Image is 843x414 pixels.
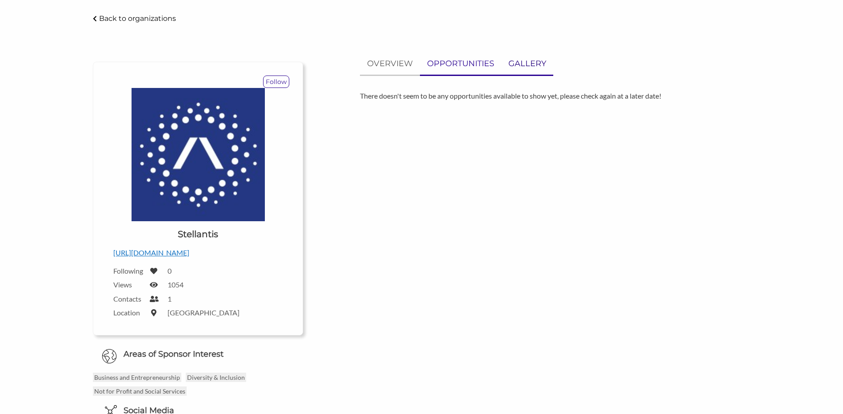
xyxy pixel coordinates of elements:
p: Business and Entrepreneurship [93,373,181,382]
label: 0 [168,267,172,275]
img: Globe Icon [102,349,117,364]
h1: Stellantis [178,228,218,240]
label: Views [113,280,144,289]
p: Diversity & Inclusion [186,373,246,382]
p: Follow [264,76,289,88]
img: Stellantis Logo [132,88,265,221]
p: Not for Profit and Social Services [93,386,187,396]
h6: Areas of Sponsor Interest [86,349,310,360]
p: There doesn't seem to be any opportunities available to show yet, please check again at a later d... [360,90,750,102]
p: Back to organizations [99,14,176,23]
label: [GEOGRAPHIC_DATA] [168,308,240,317]
p: [URL][DOMAIN_NAME] [113,247,283,259]
label: Location [113,308,144,317]
p: OPPORTUNITIES [427,57,494,70]
label: 1 [168,295,172,303]
p: OVERVIEW [367,57,413,70]
p: GALLERY [508,57,546,70]
label: 1054 [168,280,184,289]
label: Contacts [113,295,144,303]
label: Following [113,267,144,275]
